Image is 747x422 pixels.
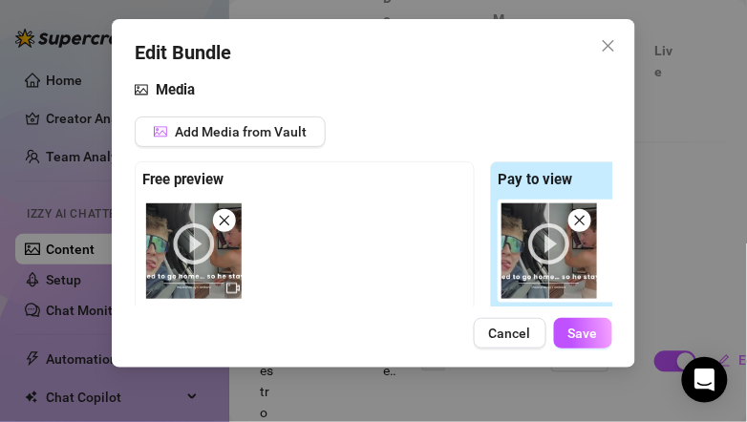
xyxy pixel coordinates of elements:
[146,203,242,299] img: media
[175,124,307,139] span: Add Media from Vault
[135,79,148,102] span: picture
[474,318,546,348] button: Cancel
[682,357,728,403] div: Open Intercom Messenger
[593,31,624,61] button: Close
[573,214,587,227] span: close
[601,38,616,53] span: close
[218,214,231,227] span: close
[554,318,612,348] button: Save
[568,326,598,341] span: Save
[226,282,240,295] span: video-camera
[154,125,167,138] span: picture
[593,38,624,53] span: Close
[135,116,326,147] button: Add Media from Vault
[502,203,597,299] img: media
[142,171,224,188] strong: Free preview
[489,326,531,341] span: Cancel
[135,38,231,68] span: Edit Bundle
[156,81,195,98] strong: Media
[498,171,572,188] strong: Pay to view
